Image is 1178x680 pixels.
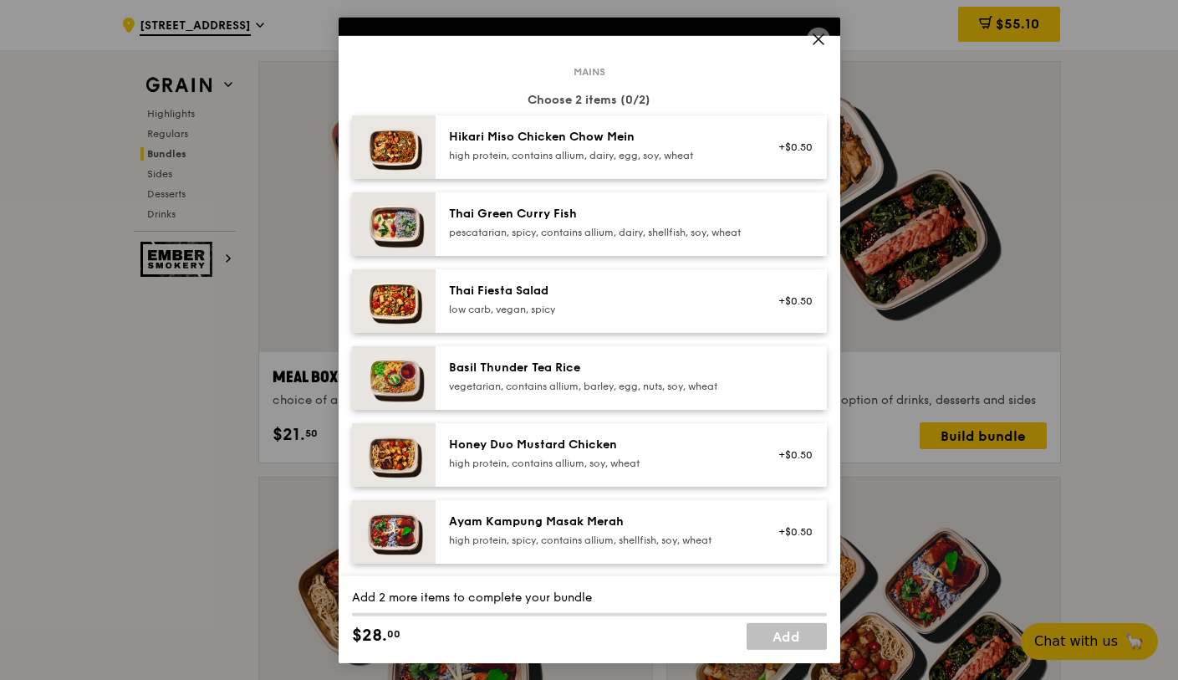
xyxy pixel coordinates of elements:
[449,225,749,238] div: pescatarian, spicy, contains allium, dairy, shellfish, soy, wheat
[352,499,436,563] img: daily_normal_Ayam_Kampung_Masak_Merah_Horizontal_.jpg
[449,456,749,469] div: high protein, contains allium, soy, wheat
[449,128,749,145] div: Hikari Miso Chicken Chow Mein
[352,345,436,409] img: daily_normal_HORZ-Basil-Thunder-Tea-Rice.jpg
[449,533,749,546] div: high protein, spicy, contains allium, shellfish, soy, wheat
[769,524,813,538] div: +$0.50
[387,627,400,641] span: 00
[352,192,436,255] img: daily_normal_HORZ-Thai-Green-Curry-Fish.jpg
[449,205,749,222] div: Thai Green Curry Fish
[769,294,813,307] div: +$0.50
[449,379,749,392] div: vegetarian, contains allium, barley, egg, nuts, soy, wheat
[769,140,813,153] div: +$0.50
[567,64,612,78] span: Mains
[449,148,749,161] div: high protein, contains allium, dairy, egg, soy, wheat
[449,513,749,529] div: Ayam Kampung Masak Merah
[747,623,827,650] a: Add
[769,447,813,461] div: +$0.50
[449,282,749,299] div: Thai Fiesta Salad
[449,302,749,315] div: low carb, vegan, spicy
[352,422,436,486] img: daily_normal_Honey_Duo_Mustard_Chicken__Horizontal_.jpg
[352,115,436,178] img: daily_normal_Hikari_Miso_Chicken_Chow_Mein__Horizontal_.jpg
[352,268,436,332] img: daily_normal_Thai_Fiesta_Salad__Horizontal_.jpg
[449,436,749,452] div: Honey Duo Mustard Chicken
[352,623,387,648] span: $28.
[449,359,749,376] div: Basil Thunder Tea Rice
[352,91,827,108] div: Choose 2 items (0/2)
[352,590,827,606] div: Add 2 more items to complete your bundle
